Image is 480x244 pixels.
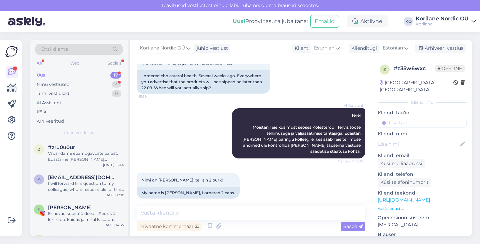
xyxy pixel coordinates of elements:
[35,59,43,68] div: All
[349,45,377,52] div: Klienditugi
[112,90,121,97] div: 0
[416,16,469,21] div: Korilane Nordic OÜ
[378,109,467,116] p: Kliendi tag'id
[233,18,245,24] b: Uus!
[103,223,124,228] div: [DATE] 14:35
[5,45,18,58] img: Askly Logo
[314,44,334,52] span: Estonian
[378,99,467,105] div: Kliendi info
[394,65,435,73] div: # z35w6wxc
[48,174,117,180] span: anastasia.rybakova@gmail.com
[378,178,431,187] div: Küsi telefoninumbrit
[347,15,388,27] div: Aktiivne
[404,17,413,26] div: KO
[137,70,270,94] div: I ordered cholesterol health. Several weeks ago. Everywhere you advertise that the products will ...
[416,21,469,27] div: Korilane
[48,211,124,223] div: Erinevad koostööideed: • Reels või lühiklipp: kuidas ja millal kasutan Korilase tooteid oma igapä...
[38,177,41,182] span: a
[194,45,228,52] div: juhib vestlust
[139,94,164,99] span: 15:39
[416,16,476,27] a: Korilane Nordic OÜKorilane
[48,235,92,241] span: Brigita Taevere
[112,81,121,88] div: 4
[378,214,467,221] p: Operatsioonisüsteem
[378,231,467,238] p: Brauser
[37,109,46,115] div: Kõik
[38,207,41,212] span: K
[37,100,61,106] div: AI Assistent
[343,223,363,229] span: Saada
[137,222,202,231] div: Privaatne kommentaar
[310,15,339,28] button: Emailid
[37,72,45,79] div: Uus
[37,118,64,125] div: Arhiveeritud
[140,44,185,52] span: Korilane Nordic OÜ
[106,59,123,68] div: Socials
[141,177,223,182] span: Nimi on [PERSON_NAME], tellisin 2 purki
[48,144,75,150] span: #zru0u0ur
[383,44,403,52] span: Estonian
[233,17,308,25] div: Proovi tasuta juba täna:
[41,46,68,53] span: Otsi kliente
[292,45,308,52] div: Klient
[378,206,467,212] p: Vaata edasi ...
[338,159,363,164] span: Nähtud ✓ 15:39
[242,113,362,154] span: Tere! Mõistan Teie küsimust seoses Kolesterooli Tervis toote tellimusega ja väljasaatmise tähtaja...
[338,103,363,108] span: AI Assistent
[415,44,466,53] div: Arhiveeri vestlus
[64,130,95,136] span: Uued vestlused
[37,90,69,97] div: Tiimi vestlused
[48,150,124,162] div: Vabandame ebamugavuste pärast. Edastame [PERSON_NAME] tagasiside kolleegile, kes uurib Kuressaare...
[378,197,430,203] a: [URL][DOMAIN_NAME]
[378,171,467,178] p: Kliendi telefon
[104,193,124,198] div: [DATE] 17:18
[378,118,467,128] input: Lisa tag
[435,65,465,72] span: Offline
[378,130,467,137] p: Kliendi nimi
[37,81,70,88] div: Minu vestlused
[378,221,467,228] p: [MEDICAL_DATA]
[378,140,459,148] input: Lisa nimi
[103,162,124,167] div: [DATE] 15:44
[139,199,164,204] span: 15:41
[137,187,240,199] div: My name is [PERSON_NAME], I ordered 2 cans.
[378,159,425,168] div: Küsi meiliaadressi
[48,180,124,193] div: I will forward this question to my colleague, who is responsible for this. The reply will be here...
[69,59,81,68] div: Web
[383,67,386,72] span: z
[378,190,467,197] p: Klienditeekond
[48,205,92,211] span: Kristina Karu
[378,152,467,159] p: Kliendi email
[380,79,453,93] div: [GEOGRAPHIC_DATA], [GEOGRAPHIC_DATA]
[110,72,121,79] div: 17
[38,147,40,152] span: z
